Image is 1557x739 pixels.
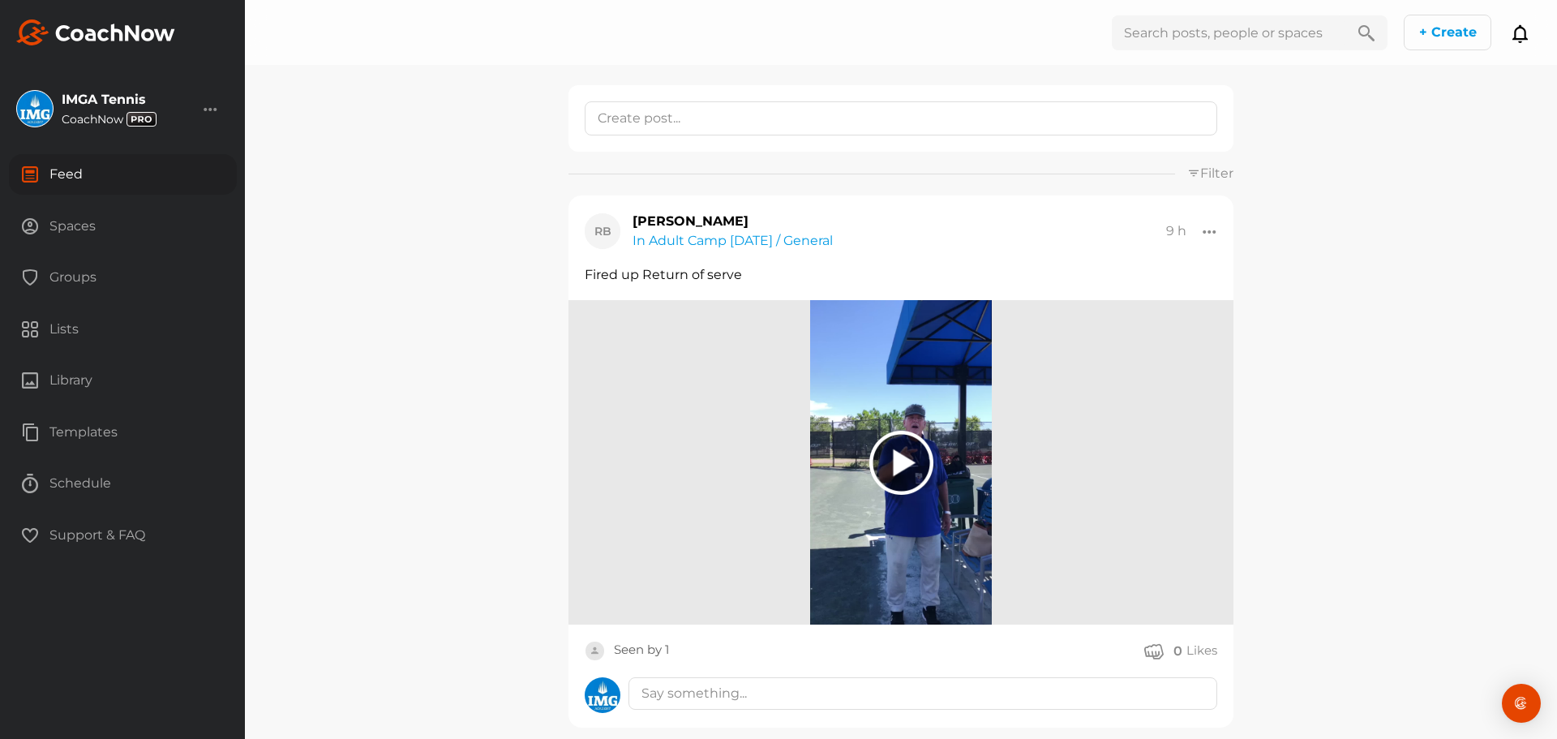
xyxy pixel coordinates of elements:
[1187,165,1233,181] a: Filter
[1144,641,1182,660] button: 0
[1502,684,1541,723] div: Open Intercom Messenger
[9,154,237,195] div: Feed
[16,19,175,45] img: svg+xml;base64,PHN2ZyB3aWR0aD0iMTk2IiBoZWlnaHQ9IjMyIiB2aWV3Qm94PSIwIDAgMTk2IDMyIiBmaWxsPSJub25lIi...
[810,300,993,625] img: default_thumb.jpg
[9,257,237,298] div: Groups
[614,641,669,661] div: Seen by 1
[585,677,620,713] img: square_fbd24ebe9e7d24b63c563b236df2e5b1.jpg
[9,515,237,556] div: Support & FAQ
[1112,15,1345,50] input: Search posts, people or spaces
[9,206,237,247] div: Spaces
[633,212,833,231] div: [PERSON_NAME]
[127,112,157,127] img: svg+xml;base64,PHN2ZyB3aWR0aD0iMzciIGhlaWdodD0iMTgiIHZpZXdCb3g9IjAgMCAzNyAxOCIgZmlsbD0ibm9uZSIgeG...
[1186,642,1217,660] div: Likes
[9,360,237,401] div: Library
[585,213,620,249] div: RB
[9,309,237,350] div: Lists
[633,231,833,251] a: In Adult Camp [DATE] / General
[1173,642,1182,660] div: 0
[9,412,237,453] div: Templates
[9,463,237,504] div: Schedule
[8,360,237,412] a: Library
[585,641,605,661] img: square_default-ef6cabf814de5a2bf16c804365e32c732080f9872bdf737d349900a9daf73cf9.png
[8,257,237,309] a: Groups
[585,266,1217,284] div: Fired up Return of serve
[8,412,237,464] a: Templates
[8,206,237,258] a: Spaces
[17,91,53,127] img: square_fbd24ebe9e7d24b63c563b236df2e5b1.jpg
[1166,223,1186,239] div: 9 h
[8,463,237,515] a: Schedule
[1404,15,1491,50] button: + Create
[8,515,237,567] a: Support & FAQ
[8,154,237,206] a: Feed
[62,112,157,127] div: CoachNow
[8,309,237,361] a: Lists
[62,93,157,106] div: IMGA Tennis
